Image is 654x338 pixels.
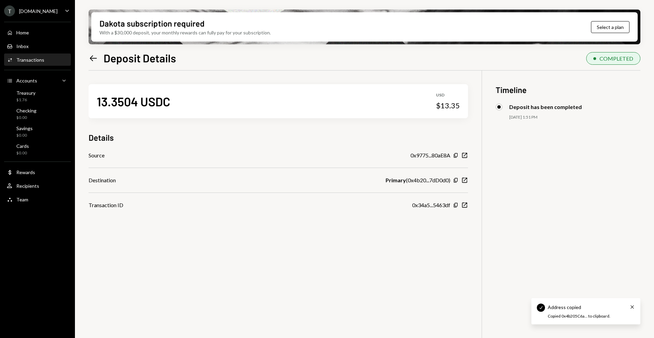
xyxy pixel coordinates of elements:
div: $0.00 [16,133,33,138]
a: Checking$0.00 [4,106,71,122]
h1: Deposit Details [104,51,176,65]
div: [DATE] 1:51 PM [509,114,640,120]
a: Recipients [4,180,71,192]
div: Checking [16,108,36,113]
div: Transactions [16,57,44,63]
div: $0.00 [16,150,29,156]
div: Destination [89,176,116,184]
div: Treasury [16,90,35,96]
h3: Timeline [496,84,640,95]
div: Accounts [16,78,37,83]
div: Recipients [16,183,39,189]
div: Source [89,151,105,159]
div: Dakota subscription required [99,18,204,29]
a: Inbox [4,40,71,52]
div: $0.00 [16,115,36,121]
div: With a $30,000 deposit, your monthly rewards can fully pay for your subscription. [99,29,271,36]
div: Savings [16,125,33,131]
div: COMPLETED [599,55,633,62]
div: Copied 0x4b205C6a... to clipboard. [548,313,620,319]
a: Treasury$1.76 [4,88,71,104]
div: Inbox [16,43,29,49]
h3: Details [89,132,114,143]
div: 0x9775...80aE8A [410,151,450,159]
div: ( 0x4b20...7dD0d0 ) [386,176,450,184]
div: Team [16,197,28,202]
a: Savings$0.00 [4,123,71,140]
div: Home [16,30,29,35]
a: Team [4,193,71,205]
div: 13.3504 USDC [97,94,170,109]
button: Select a plan [591,21,629,33]
div: 0x34a5...5463df [412,201,450,209]
b: Primary [386,176,406,184]
div: T [4,5,15,16]
div: Deposit has been completed [509,104,582,110]
div: Transaction ID [89,201,123,209]
a: Rewards [4,166,71,178]
a: Transactions [4,53,71,66]
div: Cards [16,143,29,149]
div: USD [436,92,460,98]
div: Rewards [16,169,35,175]
a: Home [4,26,71,39]
a: Cards$0.00 [4,141,71,157]
div: $1.76 [16,97,35,103]
div: Address copied [548,304,581,311]
div: $13.35 [436,101,460,110]
a: Accounts [4,74,71,87]
div: [DOMAIN_NAME] [19,8,58,14]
